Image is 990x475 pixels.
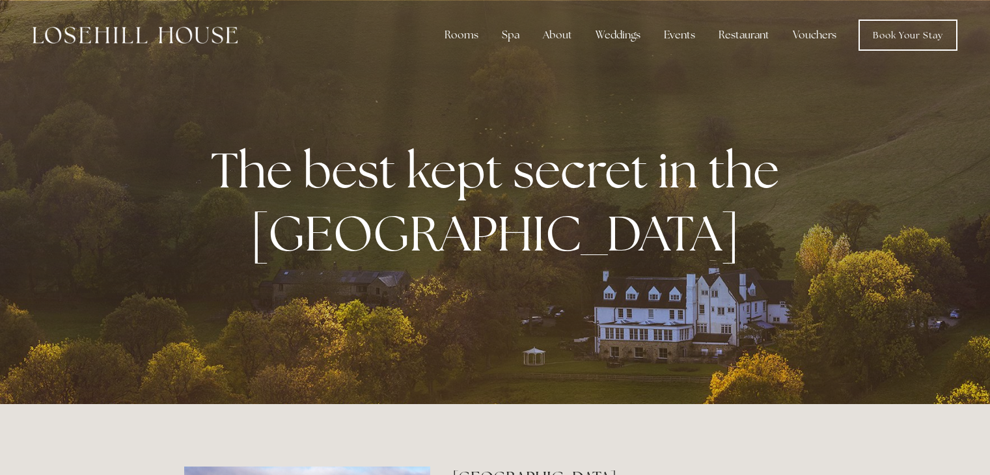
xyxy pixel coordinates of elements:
a: Vouchers [782,22,847,48]
div: Weddings [585,22,651,48]
div: Events [653,22,706,48]
img: Losehill House [33,27,238,44]
a: Book Your Stay [859,20,957,51]
div: Restaurant [708,22,780,48]
div: About [532,22,583,48]
strong: The best kept secret in the [GEOGRAPHIC_DATA] [211,138,790,265]
div: Rooms [434,22,489,48]
div: Spa [491,22,530,48]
